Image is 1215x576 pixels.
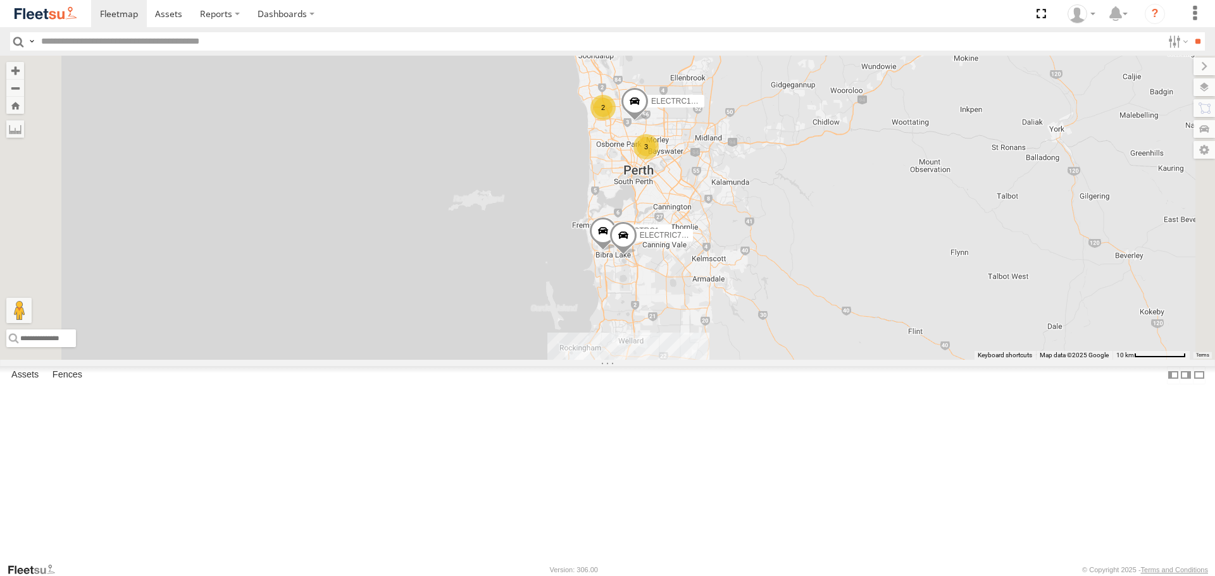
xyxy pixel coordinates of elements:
span: Map data ©2025 Google [1040,352,1109,358]
img: fleetsu-logo-horizontal.svg [13,5,78,22]
span: 10 km [1116,352,1134,358]
div: 3 [633,134,659,159]
label: Dock Summary Table to the Right [1180,366,1192,384]
span: ELECTRC12 - [PERSON_NAME] [651,97,764,106]
a: Terms (opens in new tab) [1196,352,1209,357]
button: Keyboard shortcuts [978,351,1032,360]
a: Visit our Website [7,563,65,576]
label: Hide Summary Table [1193,366,1206,384]
span: ELECTRIC7 - [PERSON_NAME] [640,231,751,240]
i: ? [1145,4,1165,24]
button: Map Scale: 10 km per 78 pixels [1112,351,1190,360]
a: Terms and Conditions [1141,566,1208,573]
div: © Copyright 2025 - [1082,566,1208,573]
label: Dock Summary Table to the Left [1167,366,1180,384]
button: Zoom in [6,62,24,79]
button: Zoom out [6,79,24,97]
label: Map Settings [1193,141,1215,159]
label: Search Filter Options [1163,32,1190,51]
div: Version: 306.00 [550,566,598,573]
div: 2 [590,95,616,120]
div: Wayne Betts [1063,4,1100,23]
button: Zoom Home [6,97,24,114]
label: Search Query [27,32,37,51]
label: Measure [6,120,24,138]
label: Fences [46,367,89,384]
label: Assets [5,367,45,384]
button: Drag Pegman onto the map to open Street View [6,298,32,323]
